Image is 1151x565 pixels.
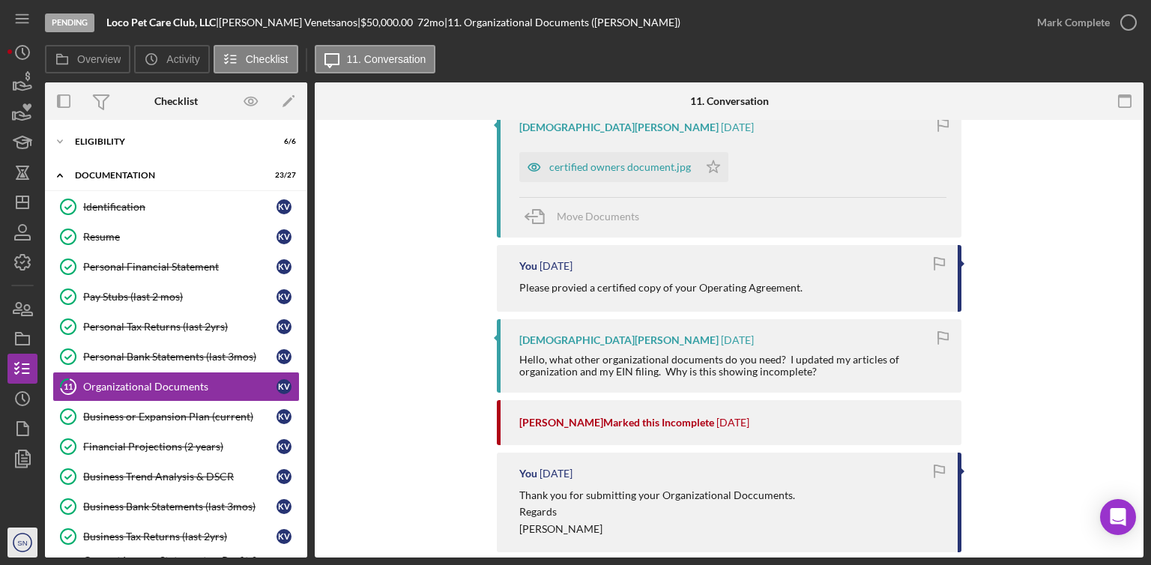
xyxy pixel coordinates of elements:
[219,16,360,28] div: [PERSON_NAME] Venetsanos |
[52,222,300,252] a: ResumeKV
[83,261,277,273] div: Personal Financial Statement
[690,95,769,107] div: 11. Conversation
[83,351,277,363] div: Personal Bank Statements (last 3mos)
[52,432,300,462] a: Financial Projections (2 years)KV
[52,492,300,522] a: Business Bank Statements (last 3mos)KV
[64,381,73,391] tspan: 11
[83,471,277,483] div: Business Trend Analysis & DSCR
[269,171,296,180] div: 23 / 27
[83,381,277,393] div: Organizational Documents
[277,349,291,364] div: K V
[52,312,300,342] a: Personal Tax Returns (last 2yrs)KV
[83,291,277,303] div: Pay Stubs (last 2 mos)
[557,210,639,223] span: Move Documents
[45,13,94,32] div: Pending
[519,121,719,133] div: [DEMOGRAPHIC_DATA][PERSON_NAME]
[52,252,300,282] a: Personal Financial StatementKV
[106,16,216,28] b: Loco Pet Care Club, LLC
[519,504,795,520] p: Regards
[83,501,277,513] div: Business Bank Statements (last 3mos)
[277,319,291,334] div: K V
[52,372,300,402] a: 11Organizational DocumentsKV
[52,342,300,372] a: Personal Bank Statements (last 3mos)KV
[540,468,573,480] time: 2025-07-24 17:41
[277,289,291,304] div: K V
[52,462,300,492] a: Business Trend Analysis & DSCRKV
[106,16,219,28] div: |
[277,199,291,214] div: K V
[134,45,209,73] button: Activity
[519,152,728,182] button: certified owners document.jpg
[154,95,198,107] div: Checklist
[83,411,277,423] div: Business or Expansion Plan (current)
[519,468,537,480] div: You
[269,137,296,146] div: 6 / 6
[83,201,277,213] div: Identification
[277,499,291,514] div: K V
[214,45,298,73] button: Checklist
[347,53,426,65] label: 11. Conversation
[246,53,288,65] label: Checklist
[721,121,754,133] time: 2025-08-07 14:12
[519,334,719,346] div: [DEMOGRAPHIC_DATA][PERSON_NAME]
[315,45,436,73] button: 11. Conversation
[716,417,749,429] time: 2025-07-25 18:03
[277,469,291,484] div: K V
[83,531,277,543] div: Business Tax Returns (last 2yrs)
[1037,7,1110,37] div: Mark Complete
[52,402,300,432] a: Business or Expansion Plan (current)KV
[52,282,300,312] a: Pay Stubs (last 2 mos)KV
[277,439,291,454] div: K V
[519,354,946,378] div: Hello, what other organizational documents do you need? I updated my articles of organization and...
[52,522,300,552] a: Business Tax Returns (last 2yrs)KV
[45,45,130,73] button: Overview
[519,521,795,537] p: [PERSON_NAME]
[519,260,537,272] div: You
[519,417,714,429] div: [PERSON_NAME] Marked this Incomplete
[83,321,277,333] div: Personal Tax Returns (last 2yrs)
[277,379,291,394] div: K V
[519,198,654,235] button: Move Documents
[17,539,27,547] text: SN
[166,53,199,65] label: Activity
[83,441,277,453] div: Financial Projections (2 years)
[519,487,795,504] p: Thank you for submitting your Organizational Doccuments.
[277,259,291,274] div: K V
[721,334,754,346] time: 2025-07-26 00:17
[277,229,291,244] div: K V
[1022,7,1144,37] button: Mark Complete
[417,16,444,28] div: 72 mo
[519,280,803,296] p: Please provied a certified copy of your Operating Agreement.
[7,528,37,558] button: SN
[444,16,680,28] div: | 11. Organizational Documents ([PERSON_NAME])
[52,192,300,222] a: IdentificationKV
[75,137,259,146] div: Eligibility
[75,171,259,180] div: Documentation
[277,409,291,424] div: K V
[540,260,573,272] time: 2025-07-30 18:03
[77,53,121,65] label: Overview
[549,161,691,173] div: certified owners document.jpg
[277,529,291,544] div: K V
[83,231,277,243] div: Resume
[1100,499,1136,535] div: Open Intercom Messenger
[360,16,417,28] div: $50,000.00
